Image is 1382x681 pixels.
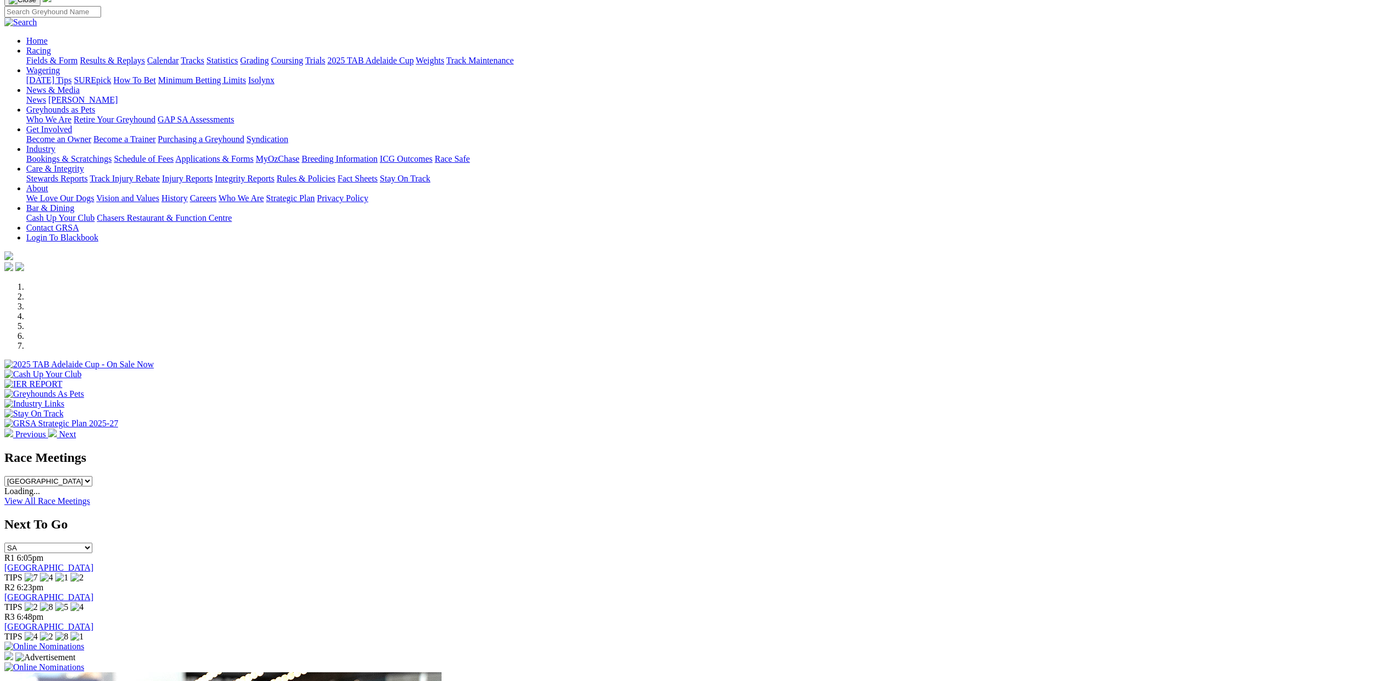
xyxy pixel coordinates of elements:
a: [GEOGRAPHIC_DATA] [4,622,93,631]
img: 5 [55,602,68,612]
a: Industry [26,144,55,154]
span: Previous [15,430,46,439]
img: 4 [70,602,84,612]
a: SUREpick [74,75,111,85]
a: Track Injury Rebate [90,174,160,183]
img: 1 [55,573,68,583]
a: News [26,95,46,104]
img: Online Nominations [4,642,84,651]
input: Search [4,6,101,17]
a: Grading [240,56,269,65]
a: Fields & Form [26,56,78,65]
a: Who We Are [219,193,264,203]
a: 2025 TAB Adelaide Cup [327,56,414,65]
img: chevron-left-pager-white.svg [4,428,13,437]
img: Search [4,17,37,27]
img: IER REPORT [4,379,62,389]
img: Greyhounds As Pets [4,389,84,399]
a: Home [26,36,48,45]
img: 15187_Greyhounds_GreysPlayCentral_Resize_SA_WebsiteBanner_300x115_2025.jpg [4,651,13,660]
a: [DATE] Tips [26,75,72,85]
a: Applications & Forms [175,154,254,163]
a: Get Involved [26,125,72,134]
a: About [26,184,48,193]
a: Syndication [246,134,288,144]
img: GRSA Strategic Plan 2025-27 [4,419,118,428]
span: Next [59,430,76,439]
a: Rules & Policies [277,174,336,183]
img: 2025 TAB Adelaide Cup - On Sale Now [4,360,154,369]
span: TIPS [4,632,22,641]
a: How To Bet [114,75,156,85]
div: Racing [26,56,1378,66]
a: GAP SA Assessments [158,115,234,124]
img: 2 [25,602,38,612]
a: Become a Trainer [93,134,156,144]
span: R1 [4,553,15,562]
img: 8 [40,602,53,612]
a: Who We Are [26,115,72,124]
a: View All Race Meetings [4,496,90,506]
div: Industry [26,154,1378,164]
a: Wagering [26,66,60,75]
a: Stewards Reports [26,174,87,183]
div: Care & Integrity [26,174,1378,184]
a: Minimum Betting Limits [158,75,246,85]
a: ICG Outcomes [380,154,432,163]
a: We Love Our Dogs [26,193,94,203]
img: chevron-right-pager-white.svg [48,428,57,437]
img: Cash Up Your Club [4,369,81,379]
img: twitter.svg [15,262,24,271]
a: Race Safe [434,154,469,163]
a: [GEOGRAPHIC_DATA] [4,592,93,602]
img: 4 [40,573,53,583]
a: Careers [190,193,216,203]
img: Industry Links [4,399,64,409]
a: Schedule of Fees [114,154,173,163]
a: Racing [26,46,51,55]
a: Integrity Reports [215,174,274,183]
a: Vision and Values [96,193,159,203]
img: 2 [40,632,53,642]
a: Stay On Track [380,174,430,183]
img: 8 [55,632,68,642]
img: logo-grsa-white.png [4,251,13,260]
img: 1 [70,632,84,642]
a: Strategic Plan [266,193,315,203]
a: Breeding Information [302,154,378,163]
a: Tracks [181,56,204,65]
a: Chasers Restaurant & Function Centre [97,213,232,222]
div: About [26,193,1378,203]
div: Get Involved [26,134,1378,144]
a: MyOzChase [256,154,299,163]
a: Injury Reports [162,174,213,183]
a: Results & Replays [80,56,145,65]
a: Track Maintenance [446,56,514,65]
a: Login To Blackbook [26,233,98,242]
a: Bar & Dining [26,203,74,213]
a: News & Media [26,85,80,95]
a: [PERSON_NAME] [48,95,117,104]
div: Wagering [26,75,1378,85]
a: Statistics [207,56,238,65]
a: Fact Sheets [338,174,378,183]
a: Greyhounds as Pets [26,105,95,114]
span: 6:48pm [17,612,44,621]
a: Bookings & Scratchings [26,154,111,163]
a: History [161,193,187,203]
a: Cash Up Your Club [26,213,95,222]
a: Privacy Policy [317,193,368,203]
span: 6:05pm [17,553,44,562]
img: Stay On Track [4,409,63,419]
span: 6:23pm [17,583,44,592]
a: Isolynx [248,75,274,85]
span: R3 [4,612,15,621]
a: Trials [305,56,325,65]
img: Online Nominations [4,662,84,672]
span: Loading... [4,486,40,496]
a: [GEOGRAPHIC_DATA] [4,563,93,572]
img: facebook.svg [4,262,13,271]
a: Care & Integrity [26,164,84,173]
a: Become an Owner [26,134,91,144]
img: 4 [25,632,38,642]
